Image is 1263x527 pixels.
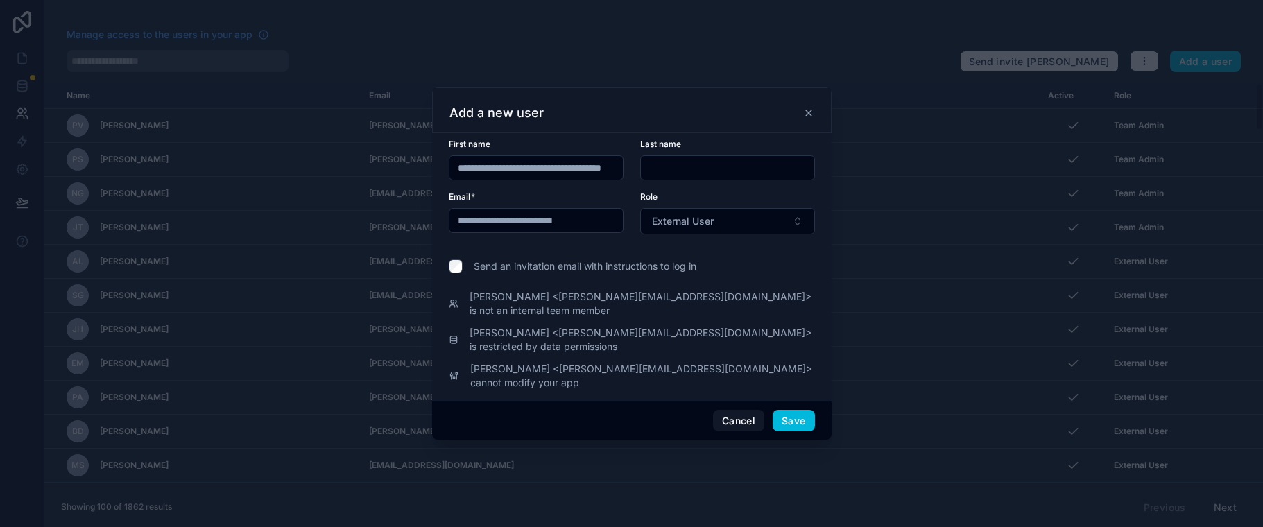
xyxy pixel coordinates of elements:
button: Select Button [640,208,815,234]
span: [PERSON_NAME] <[PERSON_NAME][EMAIL_ADDRESS][DOMAIN_NAME]> is restricted by data permissions [470,326,815,354]
h3: Add a new user [449,105,544,121]
button: Save [773,410,814,432]
span: Send an invitation email with instructions to log in [474,259,696,273]
span: Role [640,191,658,202]
span: Email [449,191,470,202]
button: Cancel [713,410,764,432]
span: [PERSON_NAME] <[PERSON_NAME][EMAIL_ADDRESS][DOMAIN_NAME]> cannot modify your app [470,362,815,390]
span: External User [652,214,714,228]
input: Send an invitation email with instructions to log in [449,259,463,273]
span: Last name [640,139,681,149]
span: [PERSON_NAME] <[PERSON_NAME][EMAIL_ADDRESS][DOMAIN_NAME]> is not an internal team member [470,290,815,318]
span: First name [449,139,490,149]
